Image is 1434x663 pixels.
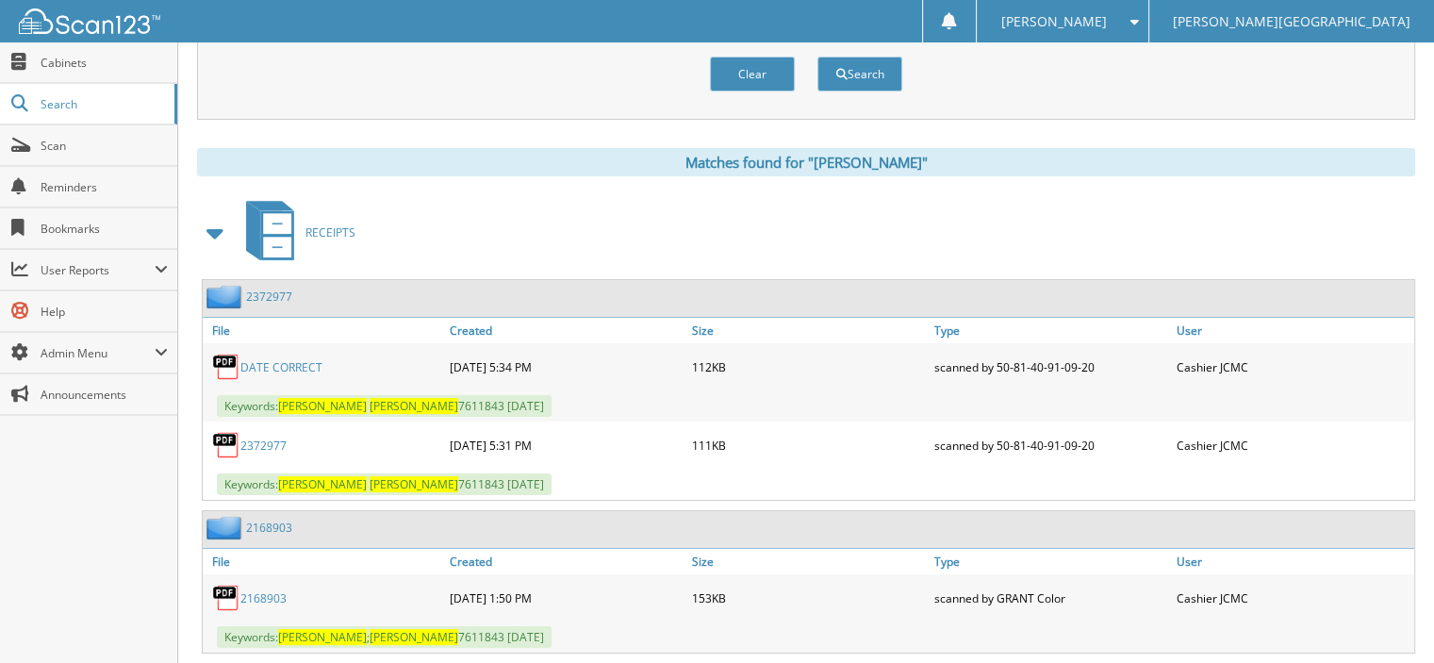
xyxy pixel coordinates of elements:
img: folder2.png [206,285,246,308]
button: Search [817,57,902,91]
div: 112KB [687,348,930,386]
a: Size [687,549,930,574]
div: [DATE] 5:34 PM [445,348,687,386]
span: Keywords: 7611843 [DATE] [217,473,552,495]
img: scan123-logo-white.svg [19,8,160,34]
div: 153KB [687,579,930,617]
img: PDF.png [212,431,240,459]
span: User Reports [41,262,155,278]
span: [PERSON_NAME][GEOGRAPHIC_DATA] [1173,16,1410,27]
a: Created [445,549,687,574]
a: 2372977 [240,438,287,454]
a: 2372977 [246,289,292,305]
a: Created [445,318,687,343]
span: Reminders [41,179,168,195]
span: Admin Menu [41,345,155,361]
span: [PERSON_NAME] [278,398,367,414]
div: [DATE] 1:50 PM [445,579,687,617]
span: RECEIPTS [305,224,355,240]
a: 2168903 [246,520,292,536]
a: Type [930,549,1172,574]
iframe: Chat Widget [1340,572,1434,663]
span: [PERSON_NAME] [278,629,367,645]
span: Cabinets [41,55,168,71]
span: Help [41,304,168,320]
span: Scan [41,138,168,154]
button: Clear [710,57,795,91]
span: Bookmarks [41,221,168,237]
span: Keywords: 7611843 [DATE] [217,395,552,417]
a: Type [930,318,1172,343]
div: Matches found for "[PERSON_NAME]" [197,148,1415,176]
div: scanned by GRANT Color [930,579,1172,617]
img: folder2.png [206,516,246,539]
span: [PERSON_NAME] [1000,16,1106,27]
div: Cashier JCMC [1172,348,1414,386]
div: 111KB [687,426,930,464]
a: File [203,318,445,343]
img: PDF.png [212,353,240,381]
div: scanned by 50-81-40-91-09-20 [930,426,1172,464]
div: scanned by 50-81-40-91-09-20 [930,348,1172,386]
span: Keywords: ; 7611843 [DATE] [217,626,552,648]
img: PDF.png [212,584,240,612]
a: RECEIPTS [235,195,355,270]
a: Size [687,318,930,343]
span: Announcements [41,387,168,403]
a: User [1172,549,1414,574]
a: DATE CORRECT [240,359,322,375]
span: [PERSON_NAME] [370,398,458,414]
span: [PERSON_NAME] [278,476,367,492]
div: [DATE] 5:31 PM [445,426,687,464]
div: Cashier JCMC [1172,579,1414,617]
a: User [1172,318,1414,343]
div: Cashier JCMC [1172,426,1414,464]
span: Search [41,96,165,112]
a: 2168903 [240,590,287,606]
span: [PERSON_NAME] [370,629,458,645]
a: File [203,549,445,574]
span: [PERSON_NAME] [370,476,458,492]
